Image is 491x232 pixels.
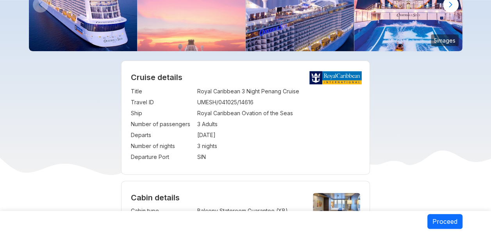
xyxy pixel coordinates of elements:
[193,97,197,108] td: :
[197,97,361,108] td: UMESH/041025/14616
[197,205,300,216] td: Balcony Stateroom Guarantee (XB)
[197,119,361,130] td: 3 Adults
[131,73,361,82] h2: Cruise details
[131,119,193,130] td: Number of passengers
[131,152,193,162] td: Departure Port
[197,141,361,152] td: 3 nights
[193,130,197,141] td: :
[131,130,193,141] td: Departs
[131,205,193,216] td: Cabin type
[193,86,197,97] td: :
[193,108,197,119] td: :
[197,86,361,97] td: Royal Caribbean 3 Night Penang Cruise
[131,193,361,202] h4: Cabin details
[193,152,197,162] td: :
[197,130,361,141] td: [DATE]
[131,141,193,152] td: Number of nights
[131,86,193,97] td: Title
[193,141,197,152] td: :
[427,214,462,229] button: Proceed
[131,97,193,108] td: Travel ID
[197,108,361,119] td: Royal Caribbean Ovation of the Seas
[193,119,197,130] td: :
[193,205,197,216] td: :
[131,108,193,119] td: Ship
[431,34,459,46] small: 5 images
[197,152,361,162] td: SIN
